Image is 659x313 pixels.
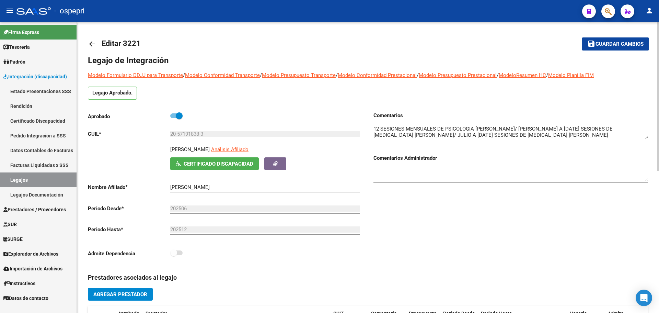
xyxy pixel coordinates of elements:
[3,206,66,213] span: Prestadores / Proveedores
[373,112,648,119] h3: Comentarios
[88,250,170,257] p: Admite Dependencia
[587,40,596,48] mat-icon: save
[548,72,594,78] a: Modelo Planilla FIM
[3,294,48,302] span: Datos de contacto
[88,72,183,78] a: Modelo Formulario DDJJ para Transporte
[88,130,170,138] p: CUIL
[170,157,259,170] button: Certificado Discapacidad
[185,72,260,78] a: Modelo Conformidad Transporte
[3,265,62,272] span: Importación de Archivos
[373,154,648,162] h3: Comentarios Administrador
[211,146,248,153] span: Análisis Afiliado
[88,87,137,100] p: Legajo Aprobado.
[88,40,96,48] mat-icon: arrow_back
[3,280,35,287] span: Instructivos
[3,58,25,66] span: Padrón
[88,226,170,233] p: Periodo Hasta
[582,37,649,50] button: Guardar cambios
[88,55,648,66] h1: Legajo de Integración
[93,291,147,298] span: Agregar Prestador
[5,7,14,15] mat-icon: menu
[3,235,23,243] span: SURGE
[3,221,17,228] span: SUR
[54,3,84,19] span: - ospepri
[184,161,253,167] span: Certificado Discapacidad
[419,72,497,78] a: Modelo Presupuesto Prestacional
[88,205,170,212] p: Periodo Desde
[88,183,170,191] p: Nombre Afiliado
[596,41,644,47] span: Guardar cambios
[3,43,30,51] span: Tesorería
[636,290,652,306] div: Open Intercom Messenger
[3,73,67,80] span: Integración (discapacidad)
[499,72,546,78] a: ModeloResumen HC
[3,29,39,36] span: Firma Express
[3,250,58,258] span: Explorador de Archivos
[102,39,141,48] span: Editar 3221
[170,146,210,153] p: [PERSON_NAME]
[338,72,417,78] a: Modelo Conformidad Prestacional
[88,273,648,282] h3: Prestadores asociados al legajo
[88,288,153,301] button: Agregar Prestador
[88,113,170,120] p: Aprobado
[262,72,336,78] a: Modelo Presupuesto Transporte
[645,7,654,15] mat-icon: person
